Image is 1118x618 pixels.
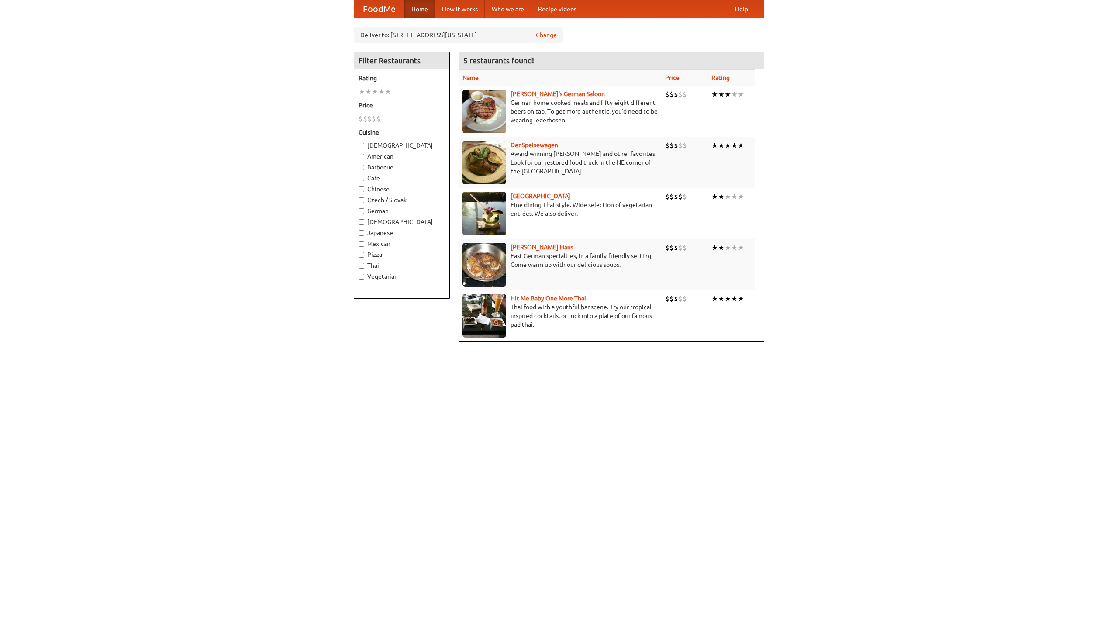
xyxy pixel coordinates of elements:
li: ★ [718,192,725,201]
li: ★ [738,90,744,99]
li: ★ [718,294,725,304]
div: Deliver to: [STREET_ADDRESS][US_STATE] [354,27,563,43]
li: ★ [718,243,725,252]
li: ★ [711,90,718,99]
a: Der Speisewagen [511,142,558,148]
li: ★ [718,141,725,150]
a: FoodMe [354,0,404,18]
li: $ [665,294,669,304]
input: American [359,154,364,159]
a: Help [728,0,755,18]
label: Czech / Slovak [359,196,445,204]
a: [PERSON_NAME] Haus [511,244,573,251]
a: Rating [711,74,730,81]
label: Vegetarian [359,272,445,281]
input: Pizza [359,252,364,258]
li: $ [683,90,687,99]
label: Japanese [359,228,445,237]
a: [PERSON_NAME]'s German Saloon [511,90,605,97]
li: ★ [711,294,718,304]
label: Chinese [359,185,445,193]
li: $ [665,141,669,150]
img: babythai.jpg [462,294,506,338]
a: Recipe videos [531,0,583,18]
a: Change [536,31,557,39]
li: ★ [725,243,731,252]
label: Mexican [359,239,445,248]
li: $ [683,243,687,252]
h4: Filter Restaurants [354,52,449,69]
p: East German specialties, in a family-friendly setting. Come warm up with our delicious soups. [462,252,658,269]
li: $ [678,294,683,304]
li: ★ [372,87,378,97]
a: How it works [435,0,485,18]
li: $ [674,192,678,201]
h5: Price [359,101,445,110]
label: [DEMOGRAPHIC_DATA] [359,141,445,150]
li: ★ [711,141,718,150]
p: Fine dining Thai-style. Wide selection of vegetarian entrées. We also deliver. [462,200,658,218]
li: ★ [385,87,391,97]
li: ★ [725,192,731,201]
li: $ [674,90,678,99]
p: German home-cooked meals and fifty-eight different beers on tap. To get more authentic, you'd nee... [462,98,658,124]
li: ★ [711,243,718,252]
li: $ [359,114,363,124]
li: $ [674,243,678,252]
li: $ [376,114,380,124]
label: Thai [359,261,445,270]
li: ★ [725,294,731,304]
label: German [359,207,445,215]
img: kohlhaus.jpg [462,243,506,287]
li: $ [683,192,687,201]
p: Award-winning [PERSON_NAME] and other favorites. Look for our restored food truck in the NE corne... [462,149,658,176]
li: ★ [718,90,725,99]
label: [DEMOGRAPHIC_DATA] [359,218,445,226]
li: ★ [365,87,372,97]
li: $ [372,114,376,124]
img: speisewagen.jpg [462,141,506,184]
li: ★ [731,192,738,201]
input: Thai [359,263,364,269]
input: [DEMOGRAPHIC_DATA] [359,219,364,225]
ng-pluralize: 5 restaurants found! [463,56,534,65]
li: $ [669,141,674,150]
img: satay.jpg [462,192,506,235]
li: $ [683,294,687,304]
li: ★ [711,192,718,201]
a: Home [404,0,435,18]
label: Cafe [359,174,445,183]
h5: Cuisine [359,128,445,137]
input: Japanese [359,230,364,236]
input: Czech / Slovak [359,197,364,203]
li: $ [669,192,674,201]
input: Mexican [359,241,364,247]
li: $ [665,90,669,99]
input: Vegetarian [359,274,364,280]
li: ★ [738,141,744,150]
a: [GEOGRAPHIC_DATA] [511,193,570,200]
li: $ [683,141,687,150]
input: [DEMOGRAPHIC_DATA] [359,143,364,148]
a: Price [665,74,680,81]
li: ★ [738,294,744,304]
li: $ [669,90,674,99]
li: ★ [725,90,731,99]
input: Cafe [359,176,364,181]
input: German [359,208,364,214]
li: $ [674,141,678,150]
li: ★ [731,90,738,99]
input: Barbecue [359,165,364,170]
h5: Rating [359,74,445,83]
a: Name [462,74,479,81]
li: $ [678,90,683,99]
li: $ [678,243,683,252]
a: Hit Me Baby One More Thai [511,295,586,302]
a: Who we are [485,0,531,18]
li: ★ [725,141,731,150]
